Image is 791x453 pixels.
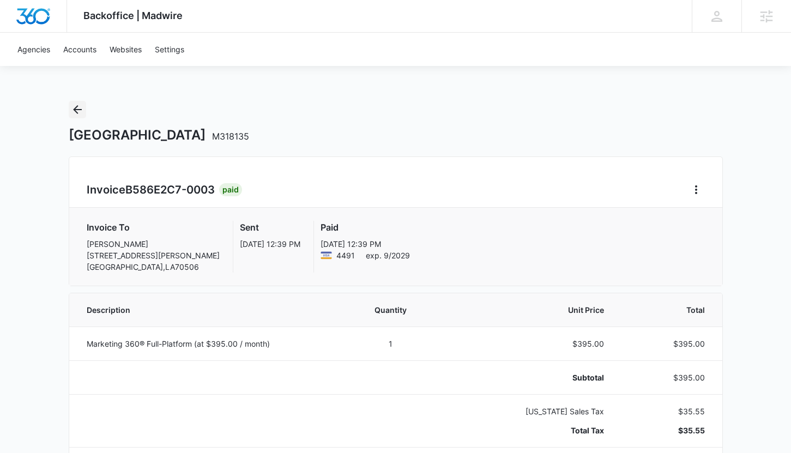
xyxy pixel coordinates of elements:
[630,372,705,383] p: $395.00
[57,33,103,66] a: Accounts
[453,304,603,316] span: Unit Price
[687,181,705,198] button: Home
[240,221,300,234] h3: Sent
[219,183,242,196] div: Paid
[366,250,410,261] span: exp. 9/2029
[453,425,603,436] p: Total Tax
[125,183,215,196] span: B586E2C7-0003
[87,338,329,349] p: Marketing 360® Full-Platform (at $395.00 / month)
[355,304,427,316] span: Quantity
[321,238,410,250] p: [DATE] 12:39 PM
[11,33,57,66] a: Agencies
[630,406,705,417] p: $35.55
[321,221,410,234] h3: Paid
[87,182,219,198] h2: Invoice
[69,101,86,118] button: Back
[342,327,440,360] td: 1
[87,221,220,234] h3: Invoice To
[148,33,191,66] a: Settings
[212,131,249,142] span: M318135
[630,425,705,436] p: $35.55
[83,10,183,21] span: Backoffice | Madwire
[87,238,220,273] p: [PERSON_NAME] [STREET_ADDRESS][PERSON_NAME] [GEOGRAPHIC_DATA] , LA 70506
[69,127,249,143] h1: [GEOGRAPHIC_DATA]
[453,406,603,417] p: [US_STATE] Sales Tax
[453,338,603,349] p: $395.00
[240,238,300,250] p: [DATE] 12:39 PM
[87,304,329,316] span: Description
[336,250,355,261] span: Visa ending with
[630,304,705,316] span: Total
[630,338,705,349] p: $395.00
[453,372,603,383] p: Subtotal
[103,33,148,66] a: Websites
